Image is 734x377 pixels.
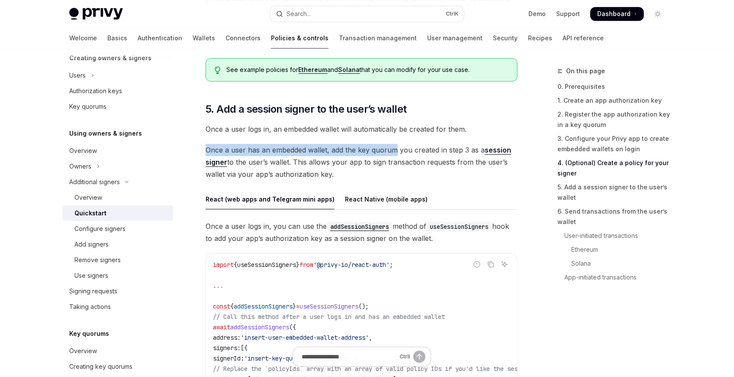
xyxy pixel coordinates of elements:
div: Additional signers [69,177,120,187]
a: 4. (Optional) Create a policy for your signer [557,156,672,180]
span: useSessionSigners [299,302,358,310]
svg: Tip [215,66,221,74]
a: Overview [62,343,173,359]
a: Transaction management [339,28,417,49]
a: Policies & controls [271,28,328,49]
button: Toggle Users section [62,68,173,83]
span: (); [358,302,369,310]
code: addSessionSigners [327,222,393,231]
span: addSessionSigners [230,323,289,331]
a: Dashboard [590,7,644,21]
span: ; [390,261,393,269]
h5: Key quorums [69,328,109,339]
a: Authentication [138,28,182,49]
div: Authorization keys [69,86,122,96]
a: 0. Prerequisites [557,80,672,94]
span: from [299,261,313,269]
div: Overview [69,346,97,356]
span: ... [213,282,223,289]
div: Key quorums [69,101,106,112]
a: Signing requests [62,283,173,299]
span: 'insert-user-embedded-wallet-address' [241,334,369,341]
a: App-initiated transactions [557,270,672,284]
a: Basics [107,28,127,49]
button: Send message [413,351,425,363]
button: Toggle Owners section [62,159,173,174]
button: Ask AI [499,259,510,270]
input: Ask a question... [302,347,396,366]
a: Wallets [193,28,215,49]
a: Support [556,10,580,18]
a: Creating key quorums [62,359,173,374]
span: { [234,261,237,269]
a: Security [493,28,518,49]
a: Authorization keys [62,83,173,99]
a: Taking actions [62,299,173,315]
a: Solana [557,257,672,270]
a: 3. Configure your Privy app to create embedded wallets on login [557,132,672,156]
div: Quickstart [74,208,106,218]
a: User-initiated transactions [557,229,672,243]
div: Taking actions [69,302,111,312]
a: API reference [563,28,604,49]
a: 1. Create an app authorization key [557,94,672,107]
span: import [213,261,234,269]
h5: Using owners & signers [69,128,142,139]
a: User management [427,28,483,49]
span: On this page [566,66,605,76]
button: Copy the contents from the code block [485,259,496,270]
span: ({ [289,323,296,331]
span: [{ [241,344,248,352]
a: Demo [528,10,546,18]
div: Signing requests [69,286,117,296]
div: Overview [74,192,102,203]
a: 2. Register the app authorization key in a key quorum [557,107,672,132]
a: Connectors [225,28,261,49]
a: Overview [62,143,173,159]
div: Creating key quorums [69,361,132,372]
span: addSessionSigners [234,302,293,310]
button: Toggle Additional signers section [62,174,173,190]
a: Recipes [528,28,552,49]
a: Use signers [62,268,173,283]
a: 6. Send transactions from the user’s wallet [557,205,672,229]
a: Key quorums [62,99,173,114]
span: { [230,302,234,310]
span: Once a user has an embedded wallet, add the key quorum you created in step 3 as a to the user’s w... [206,144,518,180]
button: Open search [270,6,464,22]
span: signers: [213,344,241,352]
a: addSessionSigners [327,222,393,231]
span: 5. Add a session signer to the user’s wallet [206,102,407,116]
div: Configure signers [74,224,126,234]
div: Add signers [74,239,109,250]
div: React (web apps and Telegram mini apps) [206,189,335,209]
span: , [369,334,372,341]
span: Once a user logs in, you can use the method of hook to add your app’s authorization key as a sess... [206,220,518,244]
button: Toggle dark mode [651,7,665,21]
div: Users [69,70,86,81]
span: address: [213,334,241,341]
div: Use signers [74,270,108,281]
span: See example policies for and that you can modify for your use case. [227,65,509,74]
div: Search... [287,9,311,19]
img: light logo [69,8,123,20]
div: Overview [69,146,97,156]
a: 5. Add a session signer to the user’s wallet [557,180,672,205]
span: useSessionSigners [237,261,296,269]
code: useSessionSigners [426,222,492,231]
div: React Native (mobile apps) [345,189,428,209]
span: '@privy-io/react-auth' [313,261,390,269]
span: } [296,261,299,269]
div: Remove signers [74,255,121,265]
div: Owners [69,161,91,172]
a: Quickstart [62,205,173,221]
span: Ctrl K [446,10,459,17]
span: // Call this method after a user logs in and has an embedded wallet [213,313,445,321]
a: Configure signers [62,221,173,237]
a: Add signers [62,237,173,252]
a: Ethereum [557,243,672,257]
a: Solana [338,66,360,74]
span: = [296,302,299,310]
span: Once a user logs in, an embedded wallet will automatically be created for them. [206,123,518,135]
a: Ethereum [299,66,328,74]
